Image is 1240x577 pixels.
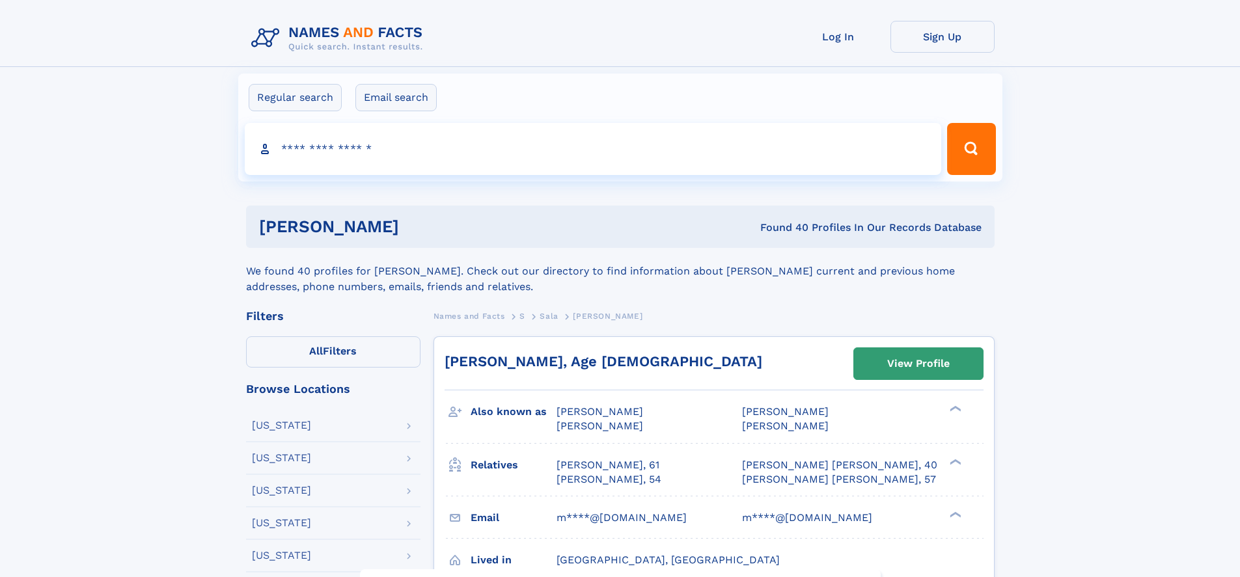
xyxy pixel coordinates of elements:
div: ❯ [946,457,962,466]
div: ❯ [946,405,962,413]
a: [PERSON_NAME] [PERSON_NAME], 57 [742,472,936,487]
div: [US_STATE] [252,453,311,463]
h3: Relatives [471,454,557,476]
h1: [PERSON_NAME] [259,219,580,235]
input: search input [245,123,942,175]
div: Browse Locations [246,383,420,395]
span: [PERSON_NAME] [557,420,643,432]
h3: Email [471,507,557,529]
a: [PERSON_NAME], 54 [557,472,661,487]
div: [US_STATE] [252,550,311,561]
div: [US_STATE] [252,420,311,431]
span: All [309,345,323,357]
a: [PERSON_NAME], 61 [557,458,659,472]
a: Sign Up [890,21,995,53]
label: Email search [355,84,437,111]
span: [PERSON_NAME] [573,312,642,321]
div: ❯ [946,510,962,518]
h3: Also known as [471,401,557,423]
img: Logo Names and Facts [246,21,434,56]
a: View Profile [854,348,983,379]
div: View Profile [887,349,950,379]
span: [PERSON_NAME] [557,405,643,418]
a: Log In [786,21,890,53]
a: Sala [540,308,558,324]
div: [US_STATE] [252,518,311,528]
span: [PERSON_NAME] [742,405,829,418]
a: [PERSON_NAME], Age [DEMOGRAPHIC_DATA] [445,353,762,369]
div: [US_STATE] [252,485,311,496]
a: S [519,308,525,324]
a: Names and Facts [434,308,505,324]
span: Sala [540,312,558,321]
span: [PERSON_NAME] [742,420,829,432]
span: S [519,312,525,321]
div: Found 40 Profiles In Our Records Database [579,221,982,235]
button: Search Button [947,123,995,175]
h3: Lived in [471,549,557,571]
label: Filters [246,336,420,368]
label: Regular search [249,84,342,111]
span: [GEOGRAPHIC_DATA], [GEOGRAPHIC_DATA] [557,554,780,566]
a: [PERSON_NAME] [PERSON_NAME], 40 [742,458,937,472]
div: Filters [246,310,420,322]
div: We found 40 profiles for [PERSON_NAME]. Check out our directory to find information about [PERSON... [246,248,995,295]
